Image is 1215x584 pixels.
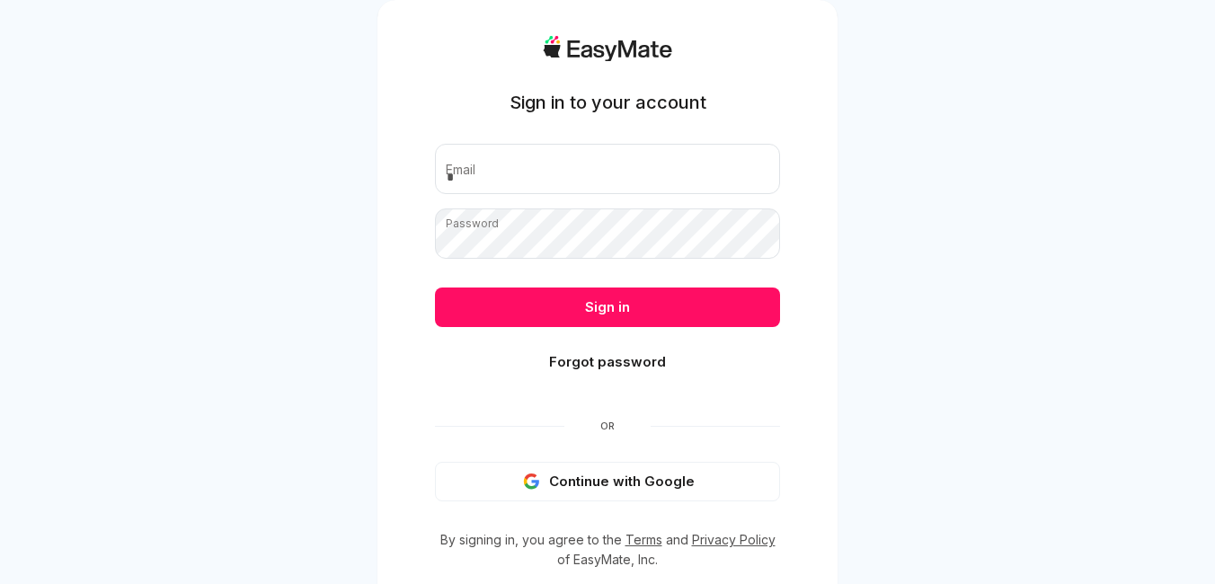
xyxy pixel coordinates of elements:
button: Sign in [435,288,780,327]
button: Forgot password [435,342,780,382]
button: Continue with Google [435,462,780,501]
a: Terms [625,532,662,547]
h1: Sign in to your account [510,90,706,115]
span: Or [564,419,651,433]
a: Privacy Policy [692,532,776,547]
p: By signing in, you agree to the and of EasyMate, Inc. [435,530,780,570]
